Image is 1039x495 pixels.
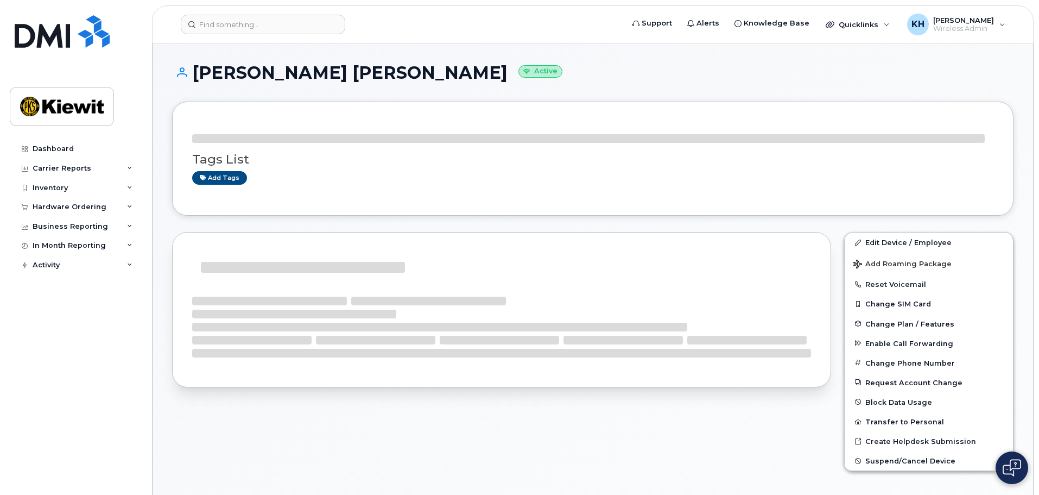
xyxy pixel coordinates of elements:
button: Change SIM Card [845,294,1013,314]
button: Reset Voicemail [845,274,1013,294]
h1: [PERSON_NAME] [PERSON_NAME] [172,63,1013,82]
img: Open chat [1003,459,1021,477]
span: Add Roaming Package [853,260,952,270]
h3: Tags List [192,153,993,166]
span: Suspend/Cancel Device [865,457,955,465]
button: Enable Call Forwarding [845,334,1013,353]
button: Request Account Change [845,373,1013,392]
button: Change Plan / Features [845,314,1013,334]
a: Create Helpdesk Submission [845,431,1013,451]
button: Block Data Usage [845,392,1013,412]
button: Add Roaming Package [845,252,1013,274]
a: Edit Device / Employee [845,233,1013,252]
button: Suspend/Cancel Device [845,451,1013,471]
button: Change Phone Number [845,353,1013,373]
span: Enable Call Forwarding [865,339,953,347]
a: Add tags [192,171,247,185]
span: Change Plan / Features [865,319,954,328]
small: Active [518,65,562,78]
button: Transfer to Personal [845,412,1013,431]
